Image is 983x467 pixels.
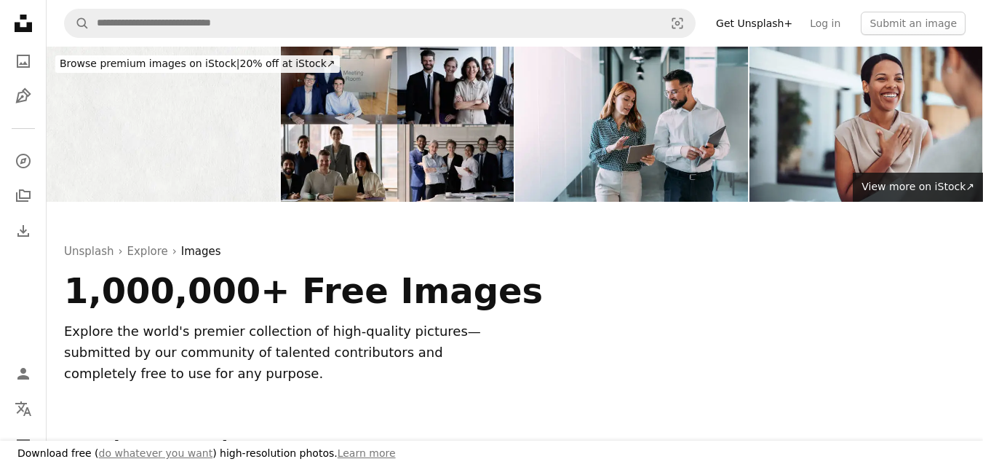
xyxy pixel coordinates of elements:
[9,47,38,76] a: Photos
[338,447,396,459] a: Learn more
[861,12,966,35] button: Submit an image
[9,359,38,388] a: Log in / Sign up
[47,47,349,82] a: Browse premium images on iStock|20% off at iStock↗
[64,243,966,260] div: › ›
[801,12,849,35] a: Log in
[9,82,38,111] a: Illustrations
[861,181,974,192] span: View more on iStock ↗
[47,47,279,202] img: White recycled craft paper texture as background
[515,47,748,202] img: Making decision on the move
[127,243,168,260] a: Explore
[64,243,114,260] a: Unsplash
[9,146,38,176] a: Explore
[707,12,801,35] a: Get Unsplash+
[64,9,696,38] form: Find visuals sitewide
[60,58,335,69] span: 20% off at iStock ↗
[9,181,38,211] a: Collections
[9,429,38,458] button: Menu
[64,437,966,460] h2: Popular categories
[64,272,659,310] h1: 1,000,000+ Free Images
[17,447,396,461] h3: Download free ( ) high-resolution photos.
[9,216,38,246] a: Download History
[64,321,506,384] div: Explore the world's premier collection of high-quality pictures—submitted by our community of tal...
[660,9,695,37] button: Visual search
[181,243,221,260] a: Images
[749,47,982,202] img: Woman Smiling and Expressing Gratitude During a Conversation
[853,173,983,202] a: View more on iStock↗
[65,9,89,37] button: Search Unsplash
[99,447,213,459] a: do whatever you want
[281,47,514,202] img: Collage of multinational business team posing at workplace
[9,394,38,423] button: Language
[60,58,239,69] span: Browse premium images on iStock |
